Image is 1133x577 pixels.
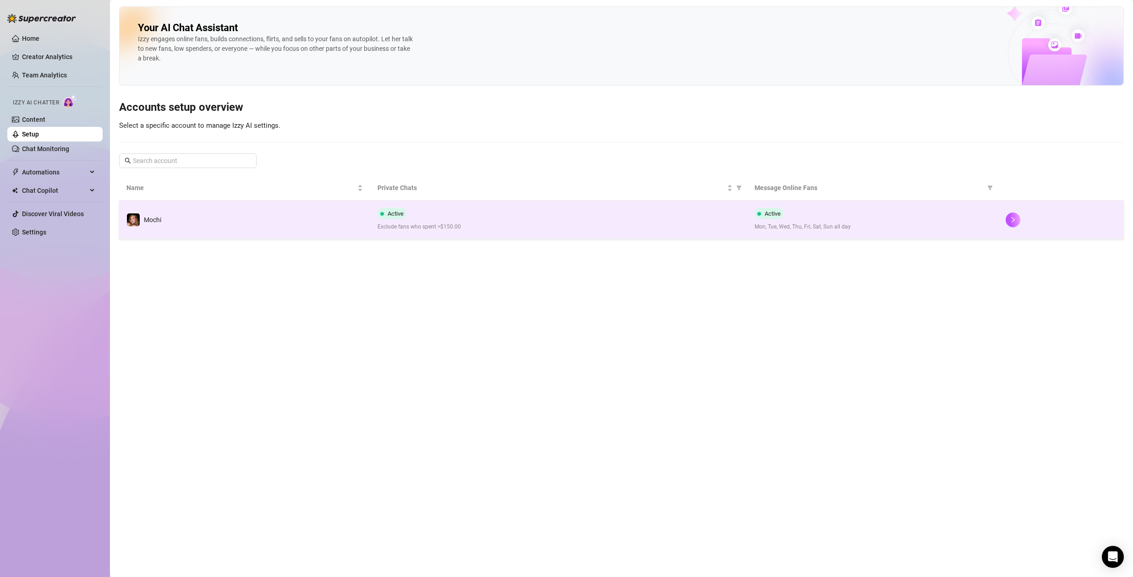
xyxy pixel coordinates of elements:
[1010,217,1016,223] span: right
[755,223,991,231] span: Mon, Tue, Wed, Thu, Fri, Sat, Sun all day
[119,121,280,130] span: Select a specific account to manage Izzy AI settings.
[144,216,161,223] span: Mochi
[370,175,747,201] th: Private Chats
[22,165,87,180] span: Automations
[1102,546,1124,568] div: Open Intercom Messenger
[22,116,45,123] a: Content
[12,187,18,194] img: Chat Copilot
[63,95,77,108] img: AI Chatter
[734,181,744,195] span: filter
[755,183,984,193] span: Message Online Fans
[22,229,46,236] a: Settings
[22,35,39,42] a: Home
[22,183,87,198] span: Chat Copilot
[22,49,95,64] a: Creator Analytics
[985,181,995,195] span: filter
[119,175,370,201] th: Name
[138,34,413,63] div: Izzy engages online fans, builds connections, flirts, and sells to your fans on autopilot. Let he...
[119,100,1124,115] h3: Accounts setup overview
[388,210,404,217] span: Active
[22,131,39,138] a: Setup
[22,210,84,218] a: Discover Viral Videos
[1006,212,1020,227] button: right
[378,223,739,231] span: Exclude fans who spent >$150.00
[13,98,59,107] span: Izzy AI Chatter
[987,185,993,191] span: filter
[133,156,244,166] input: Search account
[127,213,140,226] img: Mochi
[22,71,67,79] a: Team Analytics
[126,183,356,193] span: Name
[12,169,19,176] span: thunderbolt
[125,158,131,164] span: search
[7,14,76,23] img: logo-BBDzfeDw.svg
[378,183,725,193] span: Private Chats
[736,185,742,191] span: filter
[138,22,238,34] h2: Your AI Chat Assistant
[22,145,69,152] a: Chat Monitoring
[765,210,781,217] span: Active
